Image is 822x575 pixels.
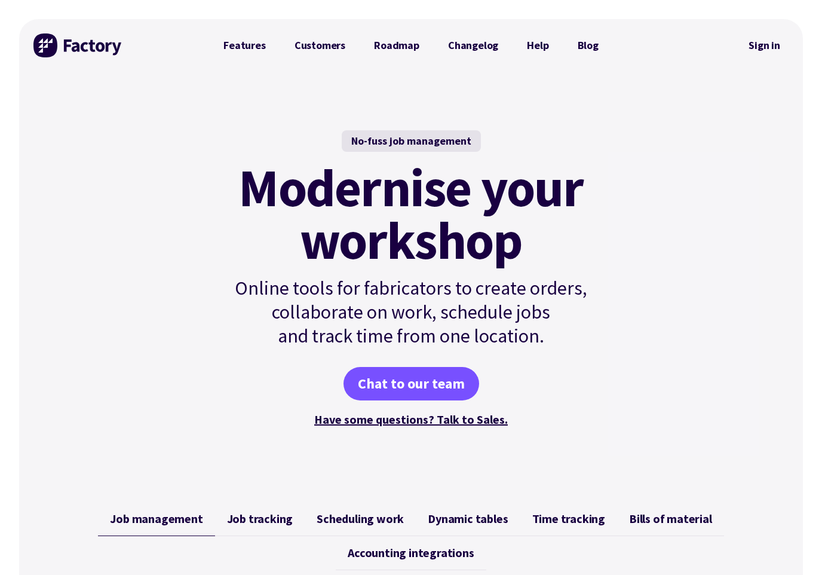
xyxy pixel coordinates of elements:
a: Have some questions? Talk to Sales. [314,412,508,427]
img: Factory [33,33,123,57]
a: Customers [280,33,360,57]
a: Chat to our team [343,367,479,400]
span: Dynamic tables [428,512,508,526]
span: Accounting integrations [348,546,474,560]
span: Job management [110,512,203,526]
mark: Modernise your workshop [238,161,583,267]
a: Blog [563,33,613,57]
a: Features [209,33,280,57]
span: Job tracking [227,512,293,526]
nav: Primary Navigation [209,33,613,57]
span: Time tracking [532,512,605,526]
nav: Secondary Navigation [740,32,789,59]
div: No-fuss job management [342,130,481,152]
p: Online tools for fabricators to create orders, collaborate on work, schedule jobs and track time ... [209,276,613,348]
a: Sign in [740,32,789,59]
a: Help [513,33,563,57]
a: Changelog [434,33,513,57]
a: Roadmap [360,33,434,57]
span: Scheduling work [317,512,404,526]
span: Bills of material [629,512,712,526]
